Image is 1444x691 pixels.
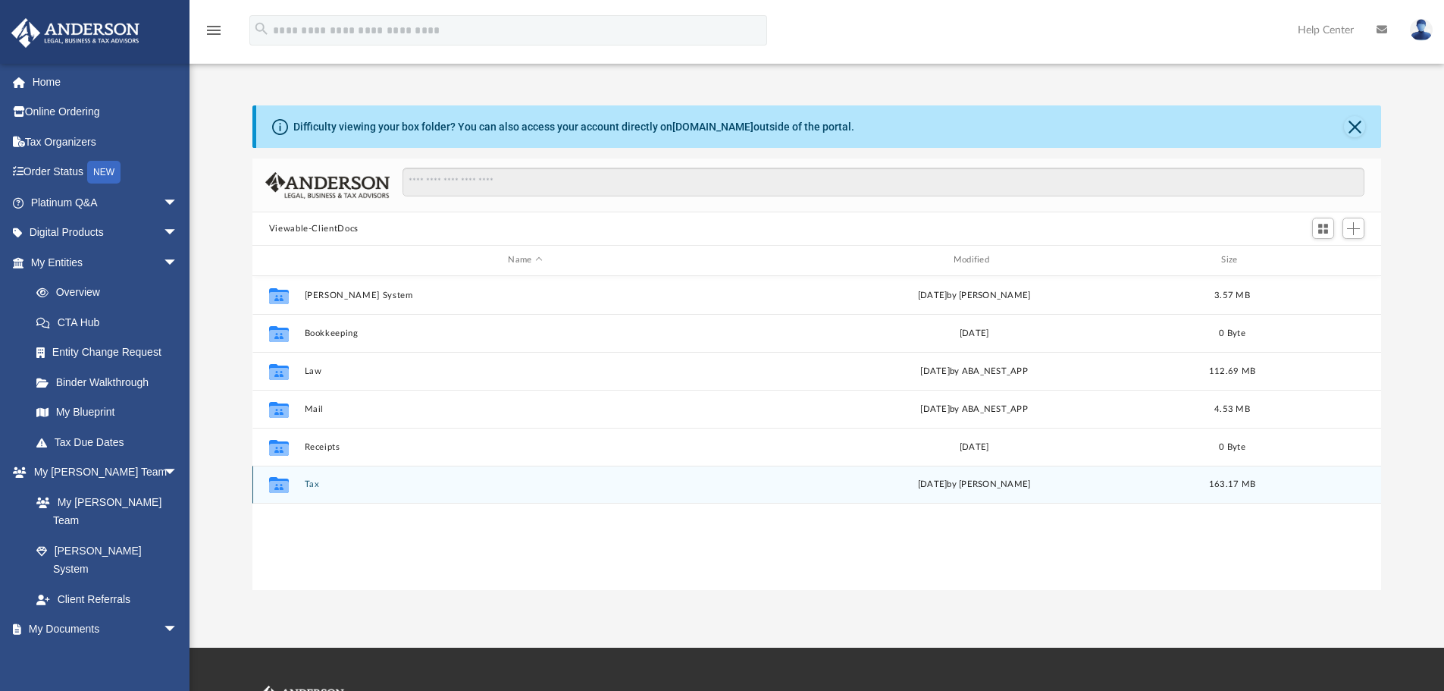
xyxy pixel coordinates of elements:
span: 3.57 MB [1214,291,1250,299]
span: arrow_drop_down [163,187,193,218]
div: id [1269,253,1375,267]
img: Anderson Advisors Platinum Portal [7,18,144,48]
a: My Entitiesarrow_drop_down [11,247,201,278]
a: [PERSON_NAME] System [21,536,193,584]
div: NEW [87,161,121,184]
button: Add [1342,218,1365,239]
button: Close [1344,116,1365,137]
a: My Documentsarrow_drop_down [11,614,193,645]
a: Digital Productsarrow_drop_down [11,218,201,248]
a: Overview [21,278,201,308]
button: Bookkeeping [304,328,746,338]
button: Viewable-ClientDocs [269,222,359,236]
span: 0 Byte [1219,442,1245,451]
button: Law [304,366,746,376]
a: Tax Due Dates [21,427,201,457]
a: Binder Walkthrough [21,367,201,397]
span: arrow_drop_down [163,218,193,249]
a: My Blueprint [21,397,193,428]
a: Platinum Q&Aarrow_drop_down [11,187,201,218]
a: Home [11,67,201,97]
div: Size [1201,253,1262,267]
div: [DATE] by ABA_NEST_APP [753,402,1195,416]
i: menu [205,21,223,39]
span: 163.17 MB [1209,480,1255,488]
span: 4.53 MB [1214,404,1250,413]
img: User Pic [1410,19,1433,41]
button: Switch to Grid View [1312,218,1335,239]
input: Search files and folders [403,168,1364,196]
a: Order StatusNEW [11,157,201,188]
a: Client Referrals [21,584,193,614]
div: [DATE] [753,326,1195,340]
a: Online Ordering [11,97,201,127]
span: arrow_drop_down [163,457,193,488]
button: Receipts [304,442,746,452]
button: Tax [304,479,746,489]
a: [DOMAIN_NAME] [672,121,753,133]
a: Tax Organizers [11,127,201,157]
a: CTA Hub [21,307,201,338]
div: grid [252,276,1382,590]
div: [DATE] [753,440,1195,454]
a: menu [205,29,223,39]
div: Modified [753,253,1195,267]
div: id [259,253,297,267]
span: 112.69 MB [1209,366,1255,375]
a: My [PERSON_NAME] Team [21,487,186,536]
button: [PERSON_NAME] System [304,291,746,300]
i: search [253,20,270,37]
button: Mail [304,404,746,414]
a: Entity Change Request [21,338,201,368]
div: [DATE] by [PERSON_NAME] [753,478,1195,492]
span: 0 Byte [1219,328,1245,337]
div: [DATE] by [PERSON_NAME] [753,288,1195,302]
div: [DATE] by ABA_NEST_APP [753,364,1195,378]
a: My [PERSON_NAME] Teamarrow_drop_down [11,457,193,488]
div: Difficulty viewing your box folder? You can also access your account directly on outside of the p... [293,119,854,135]
span: arrow_drop_down [163,614,193,645]
span: arrow_drop_down [163,247,193,278]
div: Name [303,253,746,267]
